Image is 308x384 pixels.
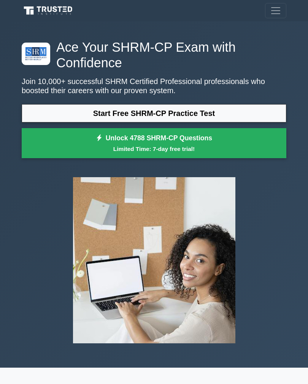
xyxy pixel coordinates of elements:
a: Start Free SHRM-CP Practice Test [22,104,286,122]
a: Unlock 4788 SHRM-CP QuestionsLimited Time: 7-day free trial! [22,128,286,159]
h1: Ace Your SHRM-CP Exam with Confidence [22,40,286,71]
small: Limited Time: 7-day free trial! [31,144,277,153]
button: Toggle navigation [265,3,286,18]
p: Join 10,000+ successful SHRM Certified Professional professionals who boosted their careers with ... [22,77,286,95]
